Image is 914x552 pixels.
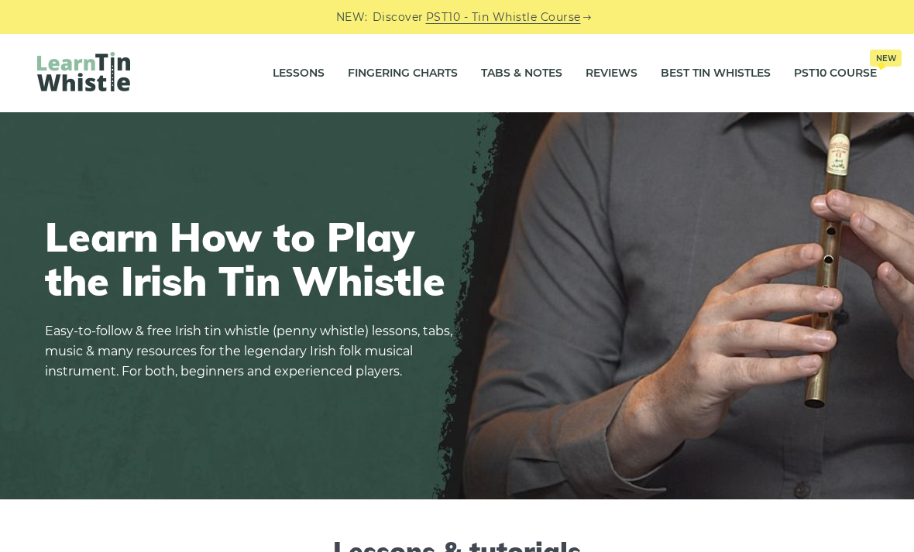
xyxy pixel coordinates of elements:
[348,54,458,93] a: Fingering Charts
[273,54,325,93] a: Lessons
[481,54,562,93] a: Tabs & Notes
[586,54,637,93] a: Reviews
[870,50,902,67] span: New
[45,321,463,382] p: Easy-to-follow & free Irish tin whistle (penny whistle) lessons, tabs, music & many resources for...
[661,54,771,93] a: Best Tin Whistles
[45,214,463,303] h1: Learn How to Play the Irish Tin Whistle
[37,52,130,91] img: LearnTinWhistle.com
[794,54,877,93] a: PST10 CourseNew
